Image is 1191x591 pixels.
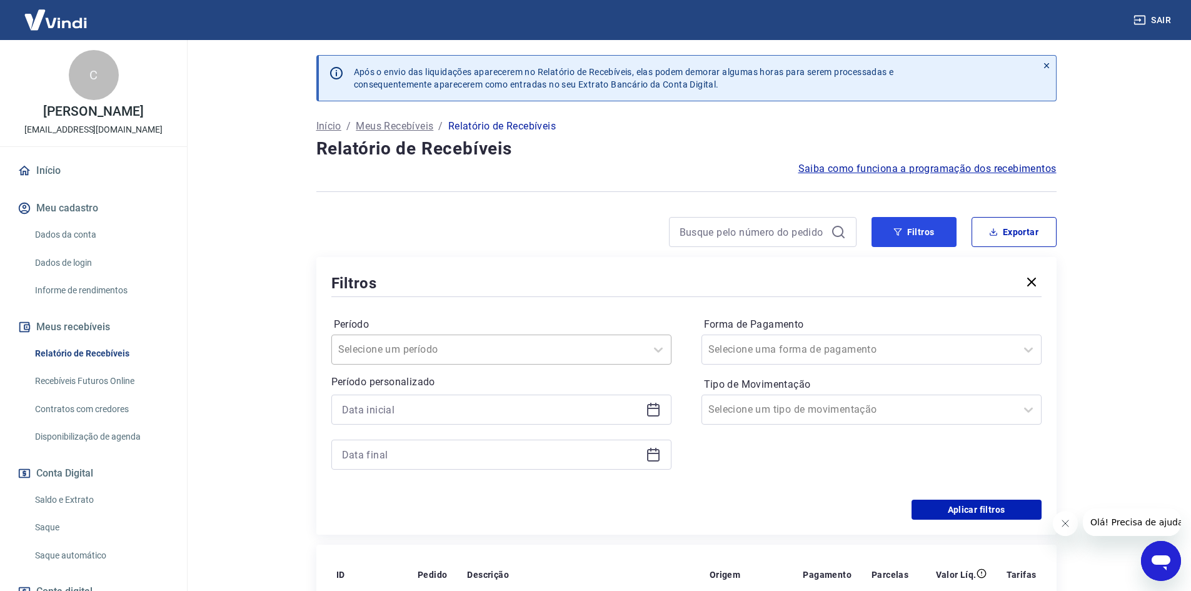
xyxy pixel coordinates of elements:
[798,161,1057,176] a: Saiba como funciona a programação dos recebimentos
[15,1,96,39] img: Vindi
[331,375,671,390] p: Período personalizado
[803,568,852,581] p: Pagamento
[972,217,1057,247] button: Exportar
[710,568,740,581] p: Origem
[1007,568,1037,581] p: Tarifas
[354,66,894,91] p: Após o envio das liquidações aparecerem no Relatório de Recebíveis, elas podem demorar algumas ho...
[30,424,172,450] a: Disponibilização de agenda
[24,123,163,136] p: [EMAIL_ADDRESS][DOMAIN_NAME]
[15,194,172,222] button: Meu cadastro
[1083,508,1181,536] iframe: Mensagem da empresa
[15,157,172,184] a: Início
[331,273,378,293] h5: Filtros
[30,278,172,303] a: Informe de rendimentos
[8,9,105,19] span: Olá! Precisa de ajuda?
[680,223,826,241] input: Busque pelo número do pedido
[30,222,172,248] a: Dados da conta
[1141,541,1181,581] iframe: Botão para abrir a janela de mensagens
[448,119,556,134] p: Relatório de Recebíveis
[704,377,1039,392] label: Tipo de Movimentação
[342,400,641,419] input: Data inicial
[336,568,345,581] p: ID
[30,543,172,568] a: Saque automático
[1131,9,1176,32] button: Sair
[438,119,443,134] p: /
[356,119,433,134] a: Meus Recebíveis
[346,119,351,134] p: /
[872,217,957,247] button: Filtros
[30,250,172,276] a: Dados de login
[334,317,669,332] label: Período
[316,119,341,134] a: Início
[69,50,119,100] div: C
[15,460,172,487] button: Conta Digital
[872,568,908,581] p: Parcelas
[912,500,1042,520] button: Aplicar filtros
[30,515,172,540] a: Saque
[342,445,641,464] input: Data final
[467,568,509,581] p: Descrição
[30,487,172,513] a: Saldo e Extrato
[1053,511,1078,536] iframe: Fechar mensagem
[30,341,172,366] a: Relatório de Recebíveis
[418,568,447,581] p: Pedido
[30,368,172,394] a: Recebíveis Futuros Online
[316,136,1057,161] h4: Relatório de Recebíveis
[15,313,172,341] button: Meus recebíveis
[936,568,977,581] p: Valor Líq.
[704,317,1039,332] label: Forma de Pagamento
[43,105,143,118] p: [PERSON_NAME]
[30,397,172,422] a: Contratos com credores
